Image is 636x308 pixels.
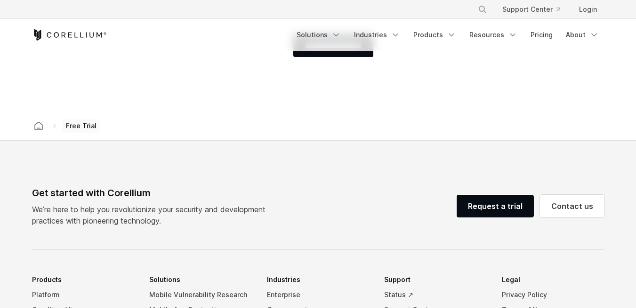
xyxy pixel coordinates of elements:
a: Support Center [495,1,568,18]
div: Get started with Corellium [32,186,273,200]
a: Login [572,1,604,18]
a: Solutions [291,26,346,43]
div: Navigation Menu [291,26,604,43]
a: Corellium Home [32,29,107,41]
div: Navigation Menu [467,1,604,18]
a: Status ↗ [384,287,487,302]
a: Enterprise [267,287,370,302]
span: Free Trial [62,119,100,133]
a: Request a trial [457,195,534,217]
a: About [560,26,604,43]
p: We’re here to help you revolutionize your security and development practices with pioneering tech... [32,204,273,226]
a: Resources [464,26,523,43]
a: Platform [32,287,135,302]
a: Products [408,26,462,43]
a: Pricing [525,26,558,43]
a: Privacy Policy [502,287,604,302]
a: Corellium home [30,119,47,133]
a: Industries [348,26,406,43]
a: Contact us [540,195,604,217]
a: Mobile Vulnerability Research [149,287,252,302]
button: Search [474,1,491,18]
